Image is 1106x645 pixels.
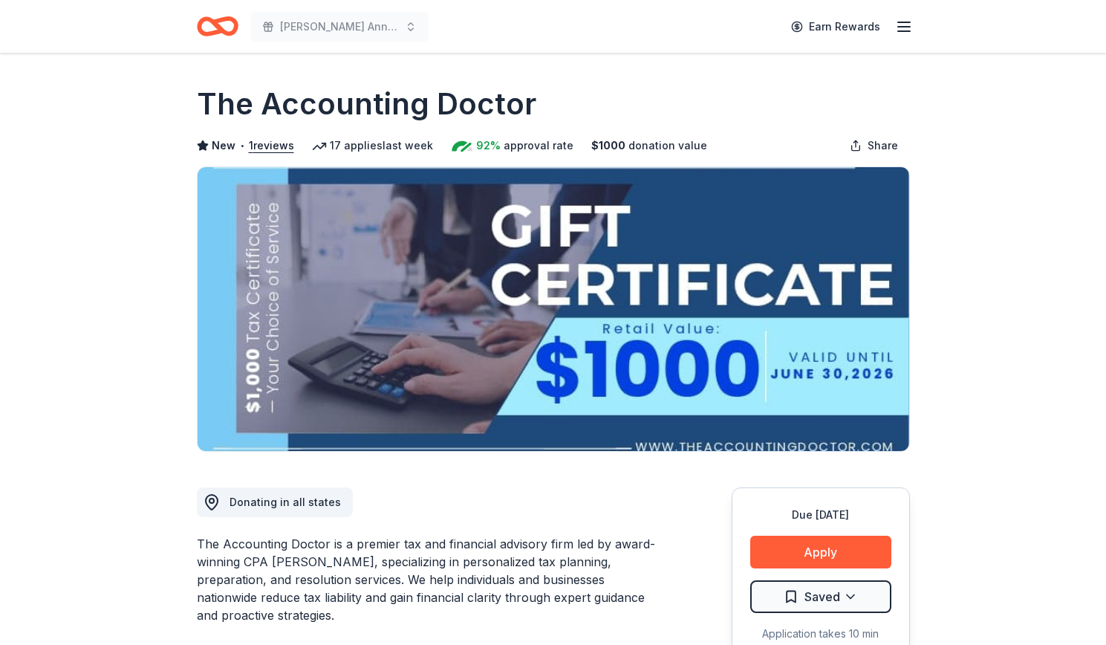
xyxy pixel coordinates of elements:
div: The Accounting Doctor is a premier tax and financial advisory firm led by award-winning CPA [PERS... [197,535,660,624]
span: Share [868,137,898,155]
span: Donating in all states [230,496,341,508]
span: 92% [476,137,501,155]
div: Application takes 10 min [750,625,891,643]
a: Earn Rewards [782,13,889,40]
button: Saved [750,580,891,613]
span: New [212,137,235,155]
span: [PERSON_NAME] Annual Golf Outing [280,18,399,36]
h1: The Accounting Doctor [197,83,536,125]
button: Share [838,131,910,161]
div: Due [DATE] [750,506,891,524]
button: [PERSON_NAME] Annual Golf Outing [250,12,429,42]
button: 1reviews [249,137,294,155]
div: 17 applies last week [312,137,433,155]
span: donation value [628,137,707,155]
span: • [239,140,244,152]
span: Saved [804,587,840,606]
a: Home [197,9,238,44]
span: approval rate [504,137,573,155]
button: Apply [750,536,891,568]
span: $ 1000 [591,137,625,155]
img: Image for The Accounting Doctor [198,167,909,451]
